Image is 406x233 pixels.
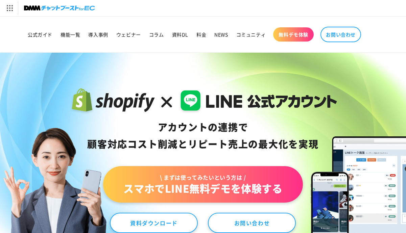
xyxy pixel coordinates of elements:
[232,27,270,42] a: コミュニティ
[24,3,95,13] img: チャットブーストforEC
[116,31,141,37] span: ウェビナー
[149,31,164,37] span: コラム
[56,27,84,42] a: 機能一覧
[1,1,18,15] img: サービス
[61,31,80,37] span: 機能一覧
[236,31,266,37] span: コミュニティ
[210,27,232,42] a: NEWS
[123,174,282,181] span: \ まずは使ってみたいという方は /
[214,31,228,37] span: NEWS
[110,213,198,233] a: 資料ダウンロード
[112,27,145,42] a: ウェビナー
[28,31,52,37] span: 公式ガイド
[208,213,296,233] a: お問い合わせ
[192,27,210,42] a: 料金
[24,27,56,42] a: 公式ガイド
[320,27,361,42] a: お問い合わせ
[196,31,206,37] span: 料金
[279,31,308,37] span: 無料デモ体験
[103,166,303,203] a: \ まずは使ってみたいという方は /スマホでLINE無料デモを体験する
[168,27,192,42] a: 資料DL
[172,31,188,37] span: 資料DL
[88,31,108,37] span: 導入事例
[326,31,356,37] span: お問い合わせ
[84,27,112,42] a: 導入事例
[145,27,168,42] a: コラム
[273,27,314,42] a: 無料デモ体験
[69,119,337,153] div: アカウントの連携で 顧客対応コスト削減と リピート売上の 最大化を実現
